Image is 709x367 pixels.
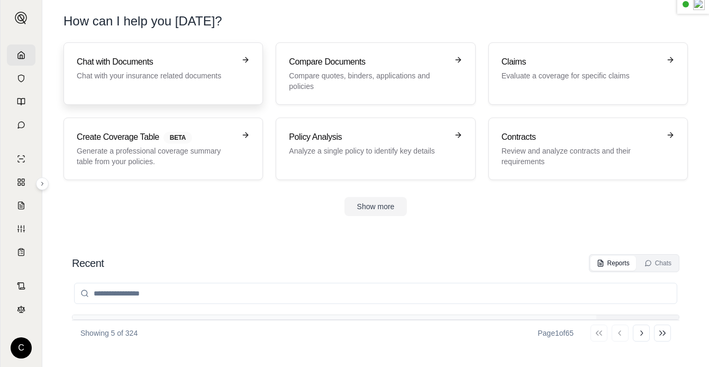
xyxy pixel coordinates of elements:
h3: Create Coverage Table [77,131,235,144]
a: Single Policy [7,148,35,169]
h2: Recent [72,256,104,271]
button: Expand sidebar [11,7,32,29]
a: Contract Analysis [7,275,35,297]
p: Review and analyze contracts and their requirements [502,146,660,167]
p: Showing 5 of 324 [80,328,138,338]
a: Custom Report [7,218,35,239]
a: Legal Search Engine [7,299,35,320]
h3: Chat with Documents [77,56,235,68]
a: Chat with DocumentsChat with your insurance related documents [63,42,263,105]
button: Show more [344,197,407,216]
h3: Contracts [502,131,660,144]
a: Compare DocumentsCompare quotes, binders, applications and policies [276,42,475,105]
div: Chats [644,259,671,267]
a: Policy Comparisons [7,172,35,193]
h3: Claims [502,56,660,68]
a: Claim Coverage [7,195,35,216]
span: BETA [163,132,192,144]
a: Prompt Library [7,91,35,112]
h1: How can I help you [DATE]? [63,13,688,30]
button: Reports [590,256,636,271]
img: Expand sidebar [15,12,28,24]
h3: Policy Analysis [289,131,447,144]
p: Chat with your insurance related documents [77,70,235,81]
a: Coverage Table [7,241,35,263]
h3: Compare Documents [289,56,447,68]
p: Generate a professional coverage summary table from your policies. [77,146,235,167]
th: Files [270,315,483,345]
a: Chat [7,114,35,136]
div: C [11,337,32,359]
div: Page 1 of 65 [538,328,574,338]
a: Documents Vault [7,68,35,89]
button: Chats [638,256,678,271]
a: ClaimsEvaluate a coverage for specific claims [488,42,688,105]
a: Policy AnalysisAnalyze a single policy to identify key details [276,118,475,180]
p: Analyze a single policy to identify key details [289,146,447,156]
th: Report Type [483,315,597,345]
a: Home [7,44,35,66]
p: Compare quotes, binders, applications and policies [289,70,447,92]
a: Create Coverage TableBETAGenerate a professional coverage summary table from your policies. [63,118,263,180]
p: Evaluate a coverage for specific claims [502,70,660,81]
button: Expand sidebar [36,177,49,190]
a: ContractsReview and analyze contracts and their requirements [488,118,688,180]
div: Reports [597,259,630,267]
